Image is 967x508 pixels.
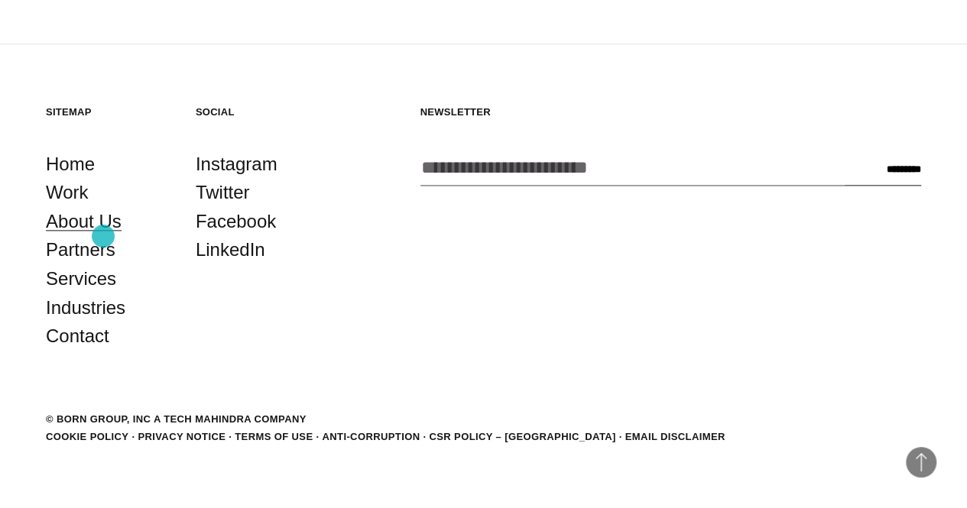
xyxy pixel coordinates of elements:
div: © BORN GROUP, INC A Tech Mahindra Company [46,412,307,427]
a: Cookie Policy [46,431,128,442]
a: About Us [46,207,122,236]
h5: Sitemap [46,105,173,118]
a: Anti-Corruption [322,431,420,442]
a: Instagram [196,150,277,179]
a: LinkedIn [196,235,265,264]
a: CSR POLICY – [GEOGRAPHIC_DATA] [429,431,615,442]
a: Facebook [196,207,276,236]
a: Terms of Use [235,431,313,442]
a: Industries [46,293,125,322]
button: Back to Top [906,447,936,477]
a: Contact [46,322,109,351]
h5: Newsletter [420,105,921,118]
h5: Social [196,105,323,118]
a: Services [46,264,116,293]
a: Work [46,178,89,207]
a: Email Disclaimer [625,431,725,442]
a: Twitter [196,178,250,207]
a: Partners [46,235,115,264]
a: Privacy Notice [138,431,226,442]
a: Home [46,150,95,179]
